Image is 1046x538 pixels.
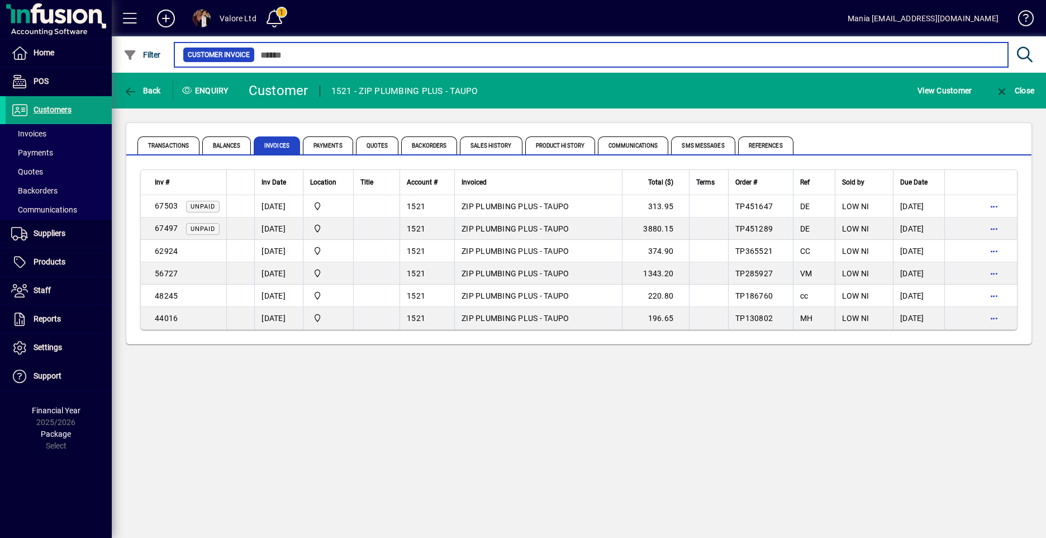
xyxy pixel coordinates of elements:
button: More options [985,220,1003,238]
span: Communications [11,205,77,214]
span: ZIP PLUMBING PLUS - TAUPO [462,247,569,256]
span: Total ($) [648,176,673,188]
td: [DATE] [254,218,303,240]
a: Staff [6,277,112,305]
app-page-header-button: Close enquiry [983,81,1046,101]
span: View Customer [917,82,972,100]
span: TP285927 [735,269,773,278]
span: LOW NI [842,269,869,278]
span: Balances [202,136,251,154]
td: [DATE] [254,262,303,285]
button: Profile [184,8,220,29]
span: Filter [123,50,161,59]
span: Reports [34,314,61,323]
div: Total ($) [629,176,683,188]
span: Quotes [11,167,43,176]
a: Payments [6,143,112,162]
span: 62924 [155,247,178,256]
span: LOW NI [842,202,869,211]
div: 1521 - ZIP PLUMBING PLUS - TAUPO [331,82,478,100]
span: 1521 [407,314,425,323]
a: Invoices [6,124,112,143]
span: LOW NI [842,291,869,300]
div: Ref [800,176,828,188]
span: POS [34,77,49,86]
td: 313.95 [622,195,689,218]
div: Customer [249,82,308,100]
span: TP451289 [735,224,773,233]
td: 1343.20 [622,262,689,285]
td: [DATE] [254,240,303,262]
span: Home [34,48,54,57]
span: 1521 [407,269,425,278]
div: Valore Ltd [220,10,256,27]
a: POS [6,68,112,96]
td: [DATE] [893,218,944,240]
span: Payments [11,148,53,157]
td: 3880.15 [622,218,689,240]
span: Transactions [137,136,199,154]
span: TP365521 [735,247,773,256]
span: ZIP PLUMBING PLUS - TAUPO [462,269,569,278]
span: Settings [34,343,62,352]
button: More options [985,242,1003,260]
span: Backorders [11,186,58,195]
span: Close [995,86,1034,95]
span: Sales History [460,136,522,154]
span: Ref [800,176,810,188]
button: More options [985,265,1003,282]
span: Sold by [842,176,864,188]
span: TP451647 [735,202,773,211]
span: 1521 [407,224,425,233]
a: Reports [6,305,112,333]
span: 1521 [407,247,425,256]
span: Customer Invoice [188,49,250,60]
span: ZIP PLUMBING PLUS - TAUPO [462,202,569,211]
span: Backorders [401,136,457,154]
td: 374.90 [622,240,689,262]
a: Quotes [6,162,112,181]
div: Inv Date [261,176,296,188]
span: ZIP PLUMBING PLUS - TAUPO [462,314,569,323]
span: Product History [525,136,596,154]
td: [DATE] [893,285,944,307]
td: [DATE] [893,195,944,218]
span: Inv # [155,176,169,188]
div: Enquiry [173,82,240,100]
span: 48245 [155,291,178,300]
span: 67503 [155,201,178,210]
div: Inv # [155,176,220,188]
span: Support [34,371,61,380]
app-page-header-button: Back [112,81,173,101]
span: Title [360,176,373,188]
span: Package [41,430,71,438]
span: References [738,136,793,154]
span: Unpaid [191,225,215,233]
div: Due Date [900,176,938,188]
span: Unpaid [191,203,215,210]
button: More options [985,197,1003,215]
span: Payments [303,136,353,154]
span: TP130802 [735,314,773,323]
span: DE [800,224,810,233]
td: [DATE] [254,285,303,307]
span: Suppliers [34,229,65,238]
span: Products [34,257,65,266]
td: 220.80 [622,285,689,307]
div: Title [360,176,393,188]
span: LOW NI [842,247,869,256]
span: SMS Messages [671,136,735,154]
span: MH [800,314,813,323]
span: Quotes [356,136,399,154]
span: Staff [34,286,51,295]
span: Invoiced [462,176,487,188]
span: LOW NI [842,314,869,323]
a: Support [6,362,112,390]
span: VM [800,269,812,278]
div: Invoiced [462,176,615,188]
button: More options [985,309,1003,327]
span: Back [123,86,161,95]
span: HILLCREST WAREHOUSE [310,223,346,235]
div: Location [310,176,346,188]
span: Due Date [900,176,928,188]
